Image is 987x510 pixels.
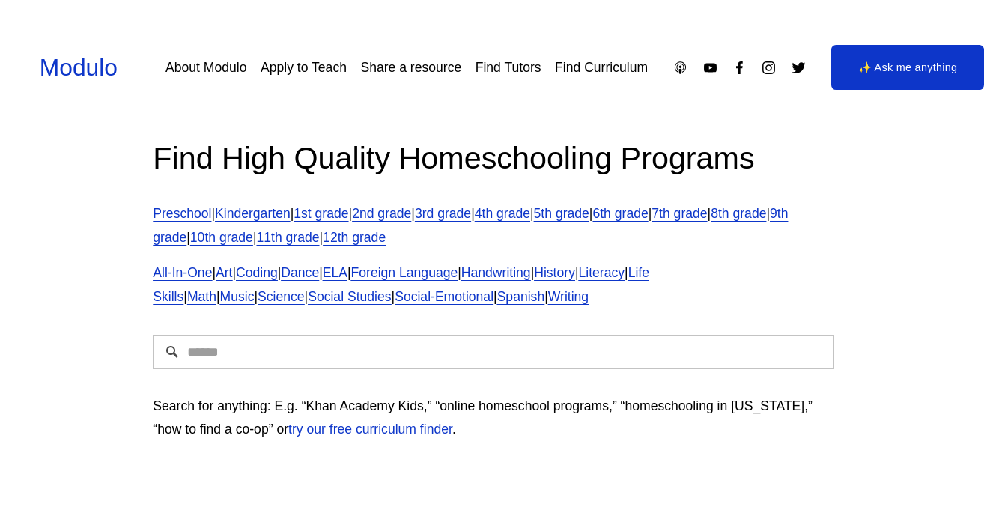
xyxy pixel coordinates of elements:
a: Twitter [791,60,807,76]
a: Foreign Language [351,265,458,280]
a: Apply to Teach [261,55,347,81]
a: 4th grade [475,206,530,221]
a: Music [220,289,255,304]
a: Find Tutors [476,55,541,81]
a: Share a resource [360,55,461,81]
a: 12th grade [323,230,386,245]
a: Social Studies [308,289,391,304]
a: Preschool [153,206,211,221]
a: Literacy [579,265,625,280]
p: | | | | | | | | | | | | | [153,202,833,249]
a: YouTube [702,60,718,76]
a: 6th grade [592,206,648,221]
a: 8th grade [711,206,766,221]
a: Art [216,265,232,280]
a: Math [187,289,216,304]
input: Search [153,335,833,369]
p: | | | | | | | | | | | | | | | | [153,261,833,309]
a: Instagram [761,60,777,76]
a: Science [258,289,305,304]
a: 11th grade [256,230,319,245]
a: Spanish [497,289,545,304]
a: Apple Podcasts [672,60,688,76]
p: Search for anything: E.g. “Khan Academy Kids,” “online homeschool programs,” “homeschooling in [U... [153,395,833,442]
a: Coding [236,265,278,280]
h2: Find High Quality Homeschooling Programs [153,138,833,178]
a: 5th grade [534,206,589,221]
a: Find Curriculum [555,55,648,81]
a: Handwriting [461,265,531,280]
a: Life Skills [153,265,649,304]
a: Modulo [40,54,118,81]
a: 2nd grade [352,206,411,221]
a: 7th grade [652,206,707,221]
a: History [534,265,575,280]
a: Writing [548,289,589,304]
a: 3rd grade [415,206,471,221]
a: Kindergarten [215,206,291,221]
a: Dance [281,265,319,280]
a: Social-Emotional [395,289,493,304]
a: ELA [323,265,347,280]
a: 9th grade [153,206,788,245]
a: ✨ Ask me anything [831,45,985,90]
a: 10th grade [190,230,253,245]
a: About Modulo [165,55,246,81]
a: try our free curriculum finder [288,422,452,437]
a: 1st grade [294,206,348,221]
a: Facebook [732,60,747,76]
a: All-In-One [153,265,212,280]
